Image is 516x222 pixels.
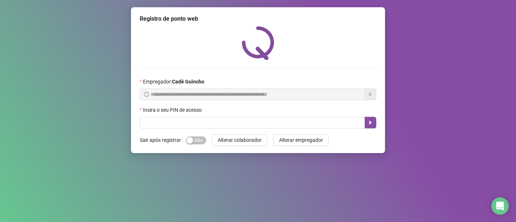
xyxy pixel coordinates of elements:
button: Alterar empregador [273,134,329,146]
label: Sair após registrar [140,134,186,146]
span: Empregador : [143,78,204,86]
span: Alterar colaborador [218,136,262,144]
span: Alterar empregador [279,136,323,144]
div: Open Intercom Messenger [491,197,509,215]
span: info-circle [144,92,149,97]
span: caret-right [368,120,373,126]
div: Registro de ponto web [140,15,376,23]
img: QRPoint [242,26,274,60]
label: Insira o seu PIN de acesso [140,106,206,114]
button: Alterar colaborador [212,134,267,146]
strong: Cadê Guincho [172,79,204,85]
